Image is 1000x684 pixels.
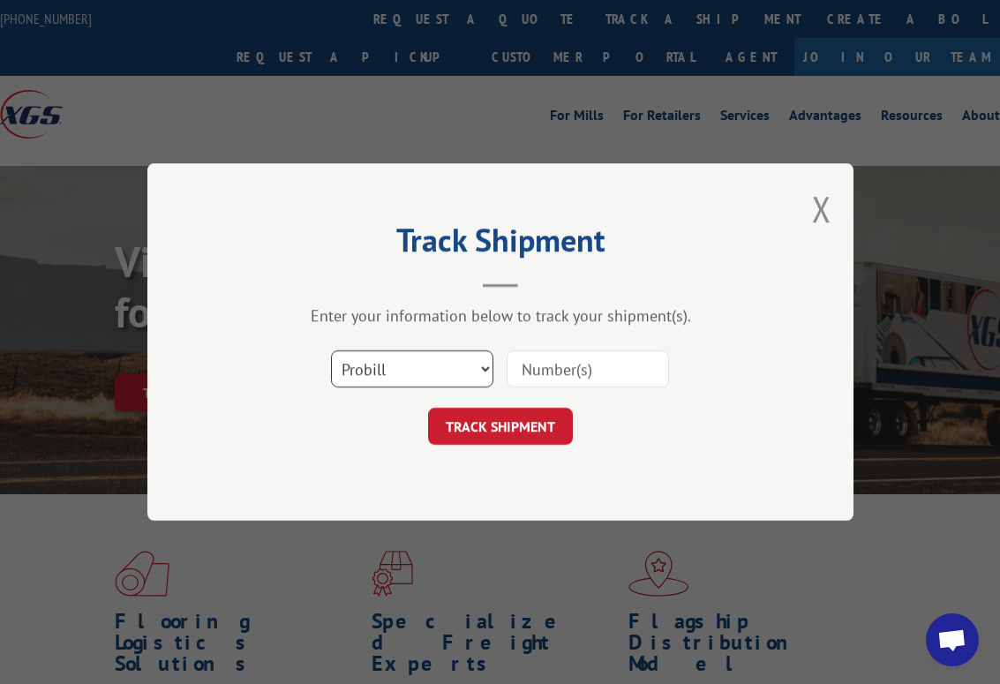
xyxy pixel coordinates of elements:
input: Number(s) [507,350,669,387]
h2: Track Shipment [236,228,765,261]
a: Open chat [926,613,979,666]
button: Close modal [812,185,831,232]
button: TRACK SHIPMENT [428,408,573,445]
div: Enter your information below to track your shipment(s). [236,305,765,326]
